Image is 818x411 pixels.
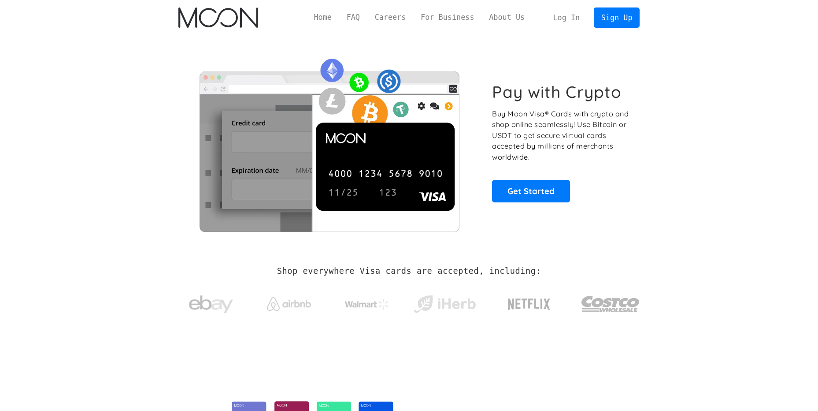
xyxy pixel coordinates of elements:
[594,7,640,27] a: Sign Up
[267,297,311,311] img: Airbnb
[178,7,258,28] a: home
[581,279,640,325] a: Costco
[492,108,630,163] p: Buy Moon Visa® Cards with crypto and shop online seamlessly! Use Bitcoin or USDT to get secure vi...
[307,12,339,23] a: Home
[507,293,551,315] img: Netflix
[178,282,244,323] a: ebay
[345,299,389,310] img: Walmart
[334,290,400,314] a: Walmart
[367,12,413,23] a: Careers
[277,266,541,276] h2: Shop everywhere Visa cards are accepted, including:
[490,284,569,320] a: Netflix
[492,82,622,102] h1: Pay with Crypto
[412,284,477,320] a: iHerb
[481,12,532,23] a: About Us
[492,180,570,202] a: Get Started
[581,288,640,321] img: Costco
[256,288,322,315] a: Airbnb
[546,8,587,27] a: Log In
[178,52,480,232] img: Moon Cards let you spend your crypto anywhere Visa is accepted.
[412,293,477,316] img: iHerb
[178,7,258,28] img: Moon Logo
[339,12,367,23] a: FAQ
[189,291,233,318] img: ebay
[413,12,481,23] a: For Business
